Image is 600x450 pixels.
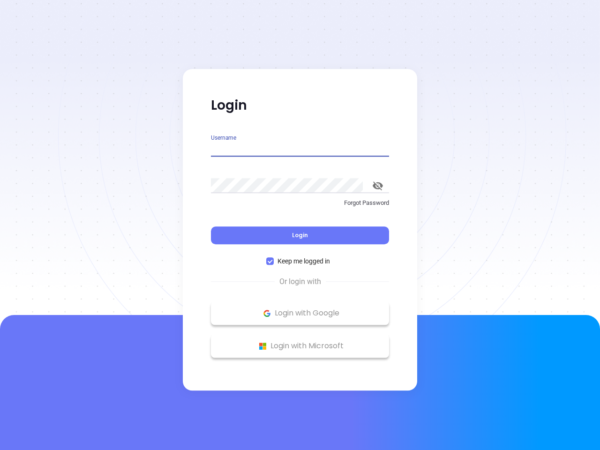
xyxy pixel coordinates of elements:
[274,256,334,266] span: Keep me logged in
[275,276,326,287] span: Or login with
[216,339,384,353] p: Login with Microsoft
[292,231,308,239] span: Login
[211,97,389,114] p: Login
[261,307,273,319] img: Google Logo
[211,301,389,325] button: Google Logo Login with Google
[211,198,389,208] p: Forgot Password
[211,226,389,244] button: Login
[257,340,269,352] img: Microsoft Logo
[367,174,389,197] button: toggle password visibility
[211,334,389,358] button: Microsoft Logo Login with Microsoft
[211,198,389,215] a: Forgot Password
[216,306,384,320] p: Login with Google
[211,135,236,141] label: Username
